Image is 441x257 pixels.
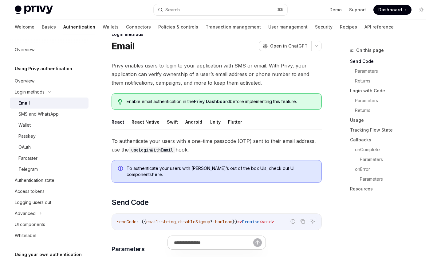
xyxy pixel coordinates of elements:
span: Promise [242,219,259,224]
span: < [259,219,262,224]
a: Farcaster [10,153,89,164]
button: Flutter [228,115,242,129]
span: > [272,219,274,224]
a: Connectors [126,20,151,34]
button: React [112,115,124,129]
span: => [237,219,242,224]
a: Welcome [15,20,34,34]
span: email [146,219,159,224]
div: Logging users out [15,199,51,206]
a: API reference [364,20,394,34]
a: Overview [10,75,89,86]
a: Security [315,20,333,34]
a: Demo [329,7,342,13]
div: Authentication state [15,177,54,184]
div: Passkey [18,132,36,140]
a: UI components [10,219,89,230]
button: Android [185,115,202,129]
button: Unity [210,115,221,129]
span: To authenticate your users with [PERSON_NAME]’s out of the box UIs, check out UI components . [127,165,315,178]
div: Farcaster [18,155,37,162]
button: Report incorrect code [289,217,297,225]
a: OAuth [10,142,89,153]
a: Wallets [103,20,119,34]
a: Whitelabel [10,230,89,241]
a: Wallet [10,120,89,131]
span: boolean [215,219,232,224]
div: Email [18,99,30,107]
button: Search...⌘K [154,4,288,15]
a: Dashboard [373,5,411,15]
div: Login methods [112,31,322,37]
span: Open in ChatGPT [270,43,308,49]
div: Login methods [15,88,45,96]
a: Logging users out [10,197,89,208]
span: , [176,219,178,224]
span: Dashboard [378,7,402,13]
a: Authentication [63,20,95,34]
span: Enable email authentication in the before implementing this feature. [127,98,316,105]
a: Login with Code [350,86,431,96]
a: Recipes [340,20,357,34]
svg: Tip [118,99,122,105]
a: Authentication state [10,175,89,186]
button: Swift [167,115,178,129]
button: Ask AI [309,217,317,225]
span: ?: [210,219,215,224]
a: Send Code [350,56,431,66]
a: Returns [355,105,431,115]
div: Whitelabel [15,232,36,239]
a: here [152,172,162,177]
button: Toggle dark mode [416,5,426,15]
button: Send message [253,238,262,247]
a: Email [10,98,89,109]
code: useLoginWithEmail [129,147,175,153]
a: Transaction management [206,20,261,34]
button: Copy the contents from the code block [299,217,307,225]
img: light logo [15,6,53,14]
a: Parameters [360,155,431,164]
a: Callbacks [350,135,431,145]
a: Support [349,7,366,13]
div: Search... [165,6,183,13]
span: disableSignup [178,219,210,224]
h5: Using Privy authentication [15,65,72,72]
div: Telegram [18,166,38,173]
a: Telegram [10,164,89,175]
div: Overview [15,77,34,85]
span: Privy enables users to login to your application with SMS or email. With Privy, your application ... [112,61,322,87]
a: Policies & controls [158,20,198,34]
span: void [262,219,272,224]
a: Parameters [360,174,431,184]
a: Parameters [355,66,431,76]
h1: Email [112,40,134,52]
a: Tracking Flow State [350,125,431,135]
span: }) [232,219,237,224]
button: Open in ChatGPT [259,41,311,51]
a: Overview [10,44,89,55]
div: UI components [15,221,45,228]
span: ⌘ K [277,7,284,12]
a: Usage [350,115,431,125]
a: Parameters [355,96,431,105]
div: Wallet [18,121,31,129]
svg: Info [118,166,124,172]
span: Send Code [112,198,149,207]
button: React Native [132,115,159,129]
a: Returns [355,76,431,86]
a: onComplete [355,145,431,155]
span: : [159,219,161,224]
div: Access tokens [15,188,45,195]
a: User management [268,20,308,34]
span: To authenticate your users with a one-time passcode (OTP) sent to their email address, use the hook. [112,137,322,154]
a: Basics [42,20,56,34]
a: Access tokens [10,186,89,197]
span: sendCode [117,219,136,224]
div: SMS and WhatsApp [18,110,59,118]
a: SMS and WhatsApp [10,109,89,120]
a: Passkey [10,131,89,142]
div: OAuth [18,144,31,151]
a: Resources [350,184,431,194]
a: Privy Dashboard [194,99,230,104]
span: On this page [356,47,384,54]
